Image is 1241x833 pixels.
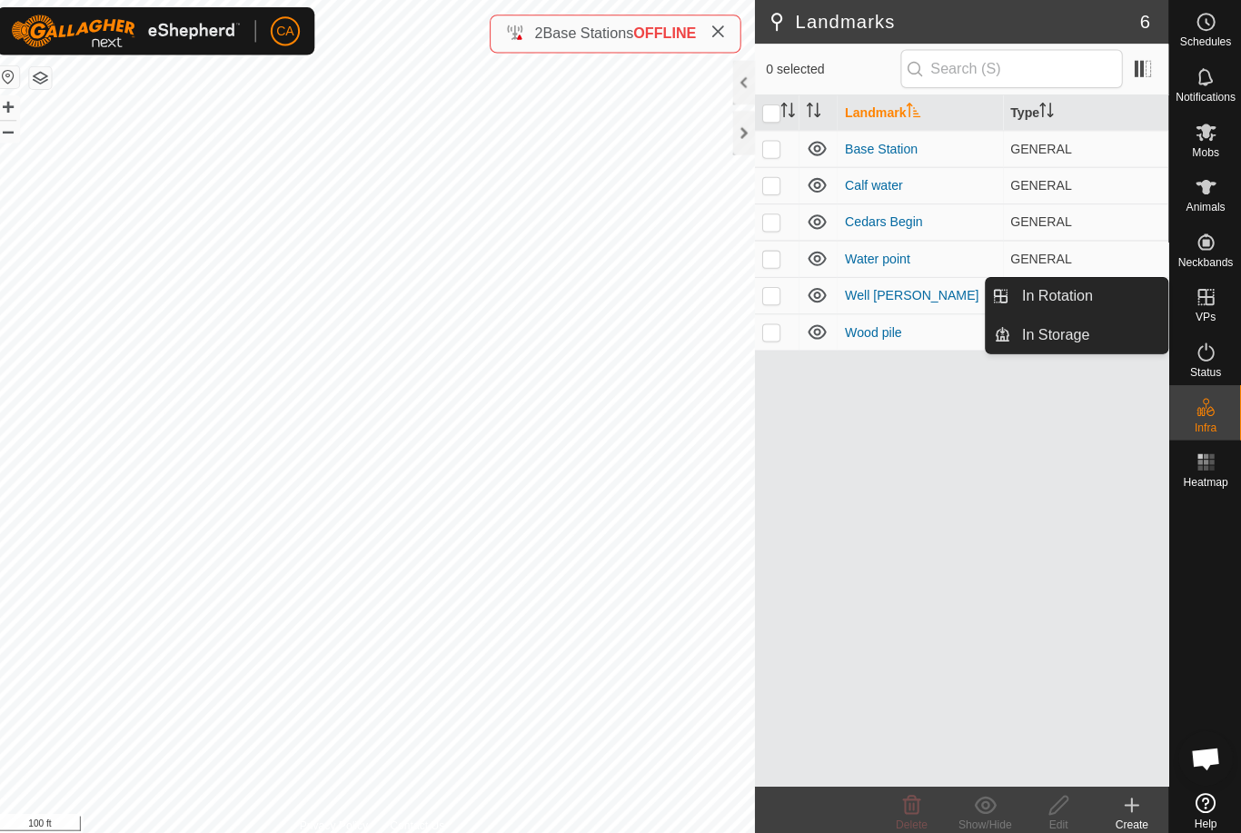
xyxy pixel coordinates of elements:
span: GENERAL [1012,213,1073,227]
li: In Rotation [988,275,1167,312]
button: – [8,119,30,141]
p-sorticon: Activate to sort [1040,104,1055,119]
span: In Storage [1023,321,1090,342]
th: Landmark [840,94,1004,130]
a: Well [PERSON_NAME] [848,285,980,300]
button: Reset Map [8,65,30,87]
p-sorticon: Activate to sort [784,104,799,119]
img: Gallagher Logo [22,15,249,47]
p-sorticon: Activate to sort [809,104,824,119]
div: Edit [1023,808,1096,825]
a: Cedars Begin [848,213,925,227]
span: OFFLINE [639,25,700,41]
a: Contact Us [397,809,451,826]
button: + [8,95,30,117]
span: Mobs [1192,145,1218,156]
a: In Rotation [1012,275,1167,312]
a: Base Station [848,140,919,154]
span: Base Stations [549,25,639,41]
span: CA [284,22,302,41]
span: GENERAL [1012,140,1073,154]
span: Help [1194,810,1216,821]
input: Search (S) [903,49,1123,87]
span: 6 [1140,8,1150,35]
div: Show/Hide [950,808,1023,825]
li: In Storage [988,313,1167,350]
span: Neckbands [1177,254,1232,265]
span: GENERAL [1012,176,1073,191]
span: In Rotation [1023,283,1093,304]
span: Notifications [1176,91,1235,102]
div: Create [1096,808,1168,825]
a: Privacy Policy [308,809,376,826]
a: Help [1169,778,1241,828]
span: VPs [1195,309,1215,320]
span: Status [1189,363,1220,374]
a: Calf water [848,176,905,191]
span: Infra [1194,418,1216,429]
span: 2 [541,25,549,41]
span: Schedules [1179,36,1230,47]
a: Wood pile [848,322,904,336]
p-sorticon: Activate to sort [908,104,923,119]
th: Type [1005,94,1168,130]
span: Delete [898,810,930,823]
a: Water point [848,249,912,263]
button: Map Layers [40,66,62,88]
a: In Storage [1012,313,1167,350]
span: GENERAL [1012,249,1073,263]
span: Animals [1186,200,1225,211]
h2: Landmarks [769,11,1140,33]
span: 0 selected [769,59,902,78]
span: Heatmap [1183,472,1227,483]
div: Open chat [1178,724,1233,778]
